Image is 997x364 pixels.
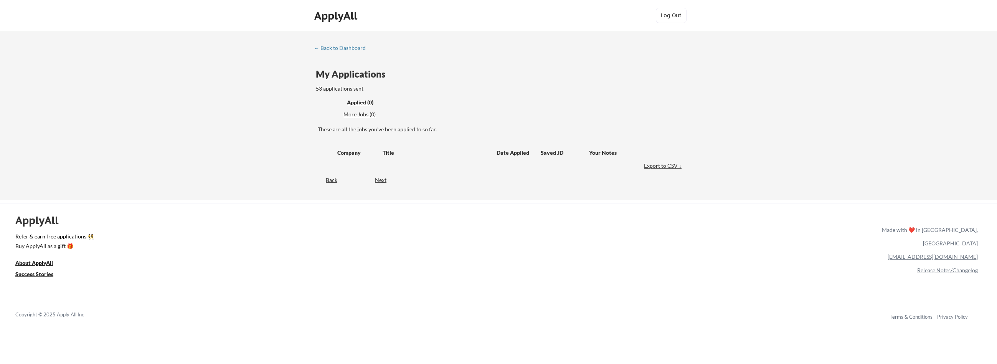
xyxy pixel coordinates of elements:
div: Export to CSV ↓ [644,162,683,170]
a: Terms & Conditions [890,314,933,320]
div: Saved JD [541,146,589,159]
div: Next [375,176,395,184]
div: Date Applied [497,149,530,157]
a: Privacy Policy [937,314,968,320]
div: Copyright © 2025 Apply All Inc [15,311,104,319]
div: Applied (0) [347,99,397,106]
a: ← Back to Dashboard [314,45,371,53]
div: Company [337,149,376,157]
div: Back [314,176,337,184]
div: ApplyAll [314,9,360,22]
div: ApplyAll [15,214,67,227]
button: Log Out [656,8,687,23]
a: Release Notes/Changelog [917,267,978,273]
u: About ApplyAll [15,260,53,266]
div: These are job applications we think you'd be a good fit for, but couldn't apply you to automatica... [343,111,400,119]
div: Buy ApplyAll as a gift 🎁 [15,243,92,249]
div: My Applications [316,69,392,79]
a: Refer & earn free applications 👯‍♀️ [15,234,721,242]
a: About ApplyAll [15,259,64,268]
div: Title [383,149,489,157]
a: Buy ApplyAll as a gift 🎁 [15,242,92,251]
div: ← Back to Dashboard [314,45,371,51]
div: 53 applications sent [316,85,464,93]
u: Success Stories [15,271,53,277]
div: These are all the jobs you've been applied to so far. [347,99,397,107]
a: [EMAIL_ADDRESS][DOMAIN_NAME] [888,253,978,260]
div: These are all the jobs you've been applied to so far. [318,126,683,133]
div: More Jobs (0) [343,111,400,118]
div: Your Notes [589,149,677,157]
div: Made with ❤️ in [GEOGRAPHIC_DATA], [GEOGRAPHIC_DATA] [879,223,978,250]
a: Success Stories [15,270,64,280]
